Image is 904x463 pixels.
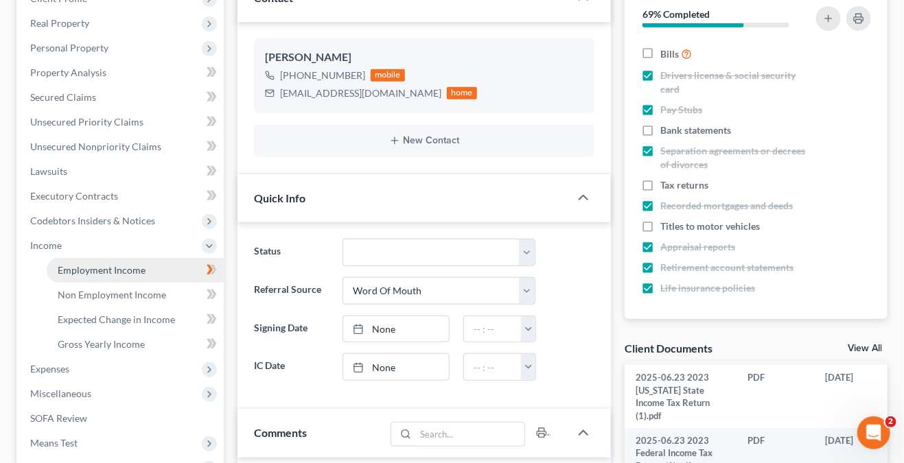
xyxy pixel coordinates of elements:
[642,8,710,20] strong: 69% Completed
[416,423,525,446] input: Search...
[660,103,702,117] span: Pay Stubs
[30,17,89,29] span: Real Property
[737,365,814,428] td: PDF
[280,86,441,100] div: [EMAIL_ADDRESS][DOMAIN_NAME]
[254,191,305,204] span: Quick Info
[660,281,755,295] span: Life insurance policies
[343,316,449,342] a: None
[848,344,882,353] a: View All
[30,239,62,251] span: Income
[371,69,405,82] div: mobile
[247,353,336,381] label: IC Date
[30,116,143,128] span: Unsecured Priority Claims
[19,60,224,85] a: Property Analysis
[30,412,87,424] span: SOFA Review
[660,261,793,274] span: Retirement account statements
[58,338,145,350] span: Gross Yearly Income
[19,406,224,431] a: SOFA Review
[30,165,67,177] span: Lawsuits
[30,215,155,226] span: Codebtors Insiders & Notices
[814,365,898,428] td: [DATE]
[280,69,365,82] div: [PHONE_NUMBER]
[660,47,679,61] span: Bills
[58,289,166,300] span: Non Employment Income
[625,365,737,428] td: 2025-06.23 2023 [US_STATE] State Income Tax Return (1).pdf
[30,91,96,103] span: Secured Claims
[660,144,810,171] span: Separation agreements or decrees of divorces
[30,190,118,202] span: Executory Contracts
[30,141,161,152] span: Unsecured Nonpriority Claims
[47,307,224,332] a: Expected Change in Income
[660,69,810,96] span: Drivers license & social security card
[660,199,793,213] span: Recorded mortgages and deeds
[660,178,708,192] span: Tax returns
[19,85,224,110] a: Secured Claims
[47,258,224,283] a: Employment Income
[19,110,224,134] a: Unsecured Priority Claims
[30,42,108,54] span: Personal Property
[19,134,224,159] a: Unsecured Nonpriority Claims
[30,67,106,78] span: Property Analysis
[254,426,307,439] span: Comments
[464,354,522,380] input: -- : --
[30,363,69,375] span: Expenses
[19,184,224,209] a: Executory Contracts
[47,283,224,307] a: Non Employment Income
[660,123,731,137] span: Bank statements
[660,240,735,254] span: Appraisal reports
[19,159,224,184] a: Lawsuits
[447,87,477,99] div: home
[343,354,449,380] a: None
[247,239,336,266] label: Status
[30,437,78,449] span: Means Test
[58,264,146,276] span: Employment Income
[265,49,583,66] div: [PERSON_NAME]
[660,219,760,233] span: Titles to motor vehicles
[885,416,896,427] span: 2
[58,313,175,325] span: Expected Change in Income
[625,341,712,355] div: Client Documents
[265,135,583,146] button: New Contact
[247,277,336,305] label: Referral Source
[464,316,522,342] input: -- : --
[47,332,224,357] a: Gross Yearly Income
[247,316,336,343] label: Signing Date
[857,416,890,449] iframe: Intercom live chat
[30,388,91,399] span: Miscellaneous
